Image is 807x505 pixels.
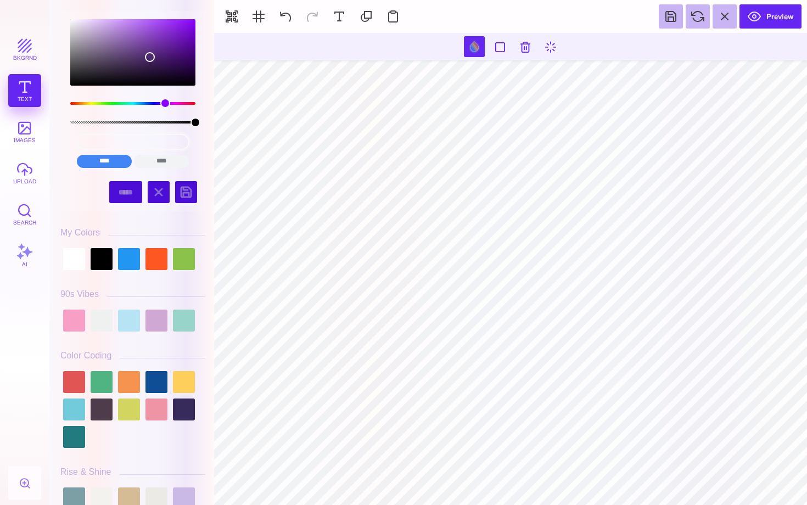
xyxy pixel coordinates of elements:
button: Search [8,198,41,231]
button: upload [8,156,41,189]
button: Preview [739,4,802,29]
button: AI [8,239,41,272]
div: opacity selection slider [70,121,195,124]
div: Color Coding [60,351,111,361]
button: images [8,115,41,148]
div: hue selection slider [70,102,195,105]
div: color selection area [70,19,195,86]
div: My Colors [60,228,100,238]
button: bkgrnd [8,33,41,66]
div: Rise & Shine [60,467,111,477]
div: color picker dialog [70,19,195,173]
div: 90s Vibes [60,289,99,299]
